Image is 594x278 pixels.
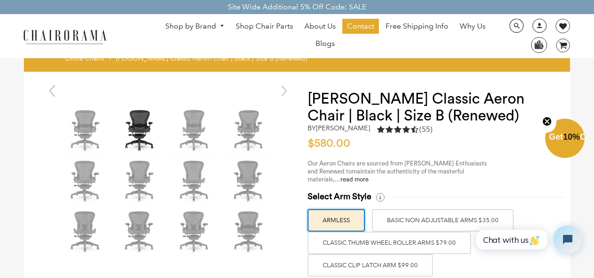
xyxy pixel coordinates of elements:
[340,176,369,182] a: read more
[152,19,499,53] nav: DesktopNavigation
[116,158,163,204] img: Herman Miller Classic Aeron Chair | Black | Size B (Renewed) - chairorama
[161,19,229,34] a: Shop by Brand
[231,19,298,34] a: Shop Chair Parts
[308,90,551,124] h1: [PERSON_NAME] Classic Aeron Chair | Black | Size B (Renewed)
[18,28,112,45] img: chairorama
[532,38,546,52] img: WhatsApp_Image_2024-07-12_at_16.23.01.webp
[455,19,490,34] a: Why Us
[308,168,464,182] span: maintain the authenticity of the masterful materials,...
[62,107,109,154] img: Herman Miller Classic Aeron Chair | Black | Size B (Renewed) - chairorama
[469,218,590,262] iframe: Tidio Chat
[372,209,514,232] label: BASIC NON ADJUSTABLE ARMS $35.00
[316,39,335,49] span: Blogs
[308,254,433,277] label: Classic Clip Latch Arm $99.00
[316,124,370,132] a: [PERSON_NAME]
[171,158,218,204] img: Herman Miller Classic Aeron Chair | Black | Size B (Renewed) - chairorama
[347,22,374,31] span: Contact
[538,111,556,133] button: Close teaser
[308,124,370,132] h2: by
[342,19,379,34] a: Contact
[225,208,272,255] img: Herman Miller Classic Aeron Chair
[225,158,272,204] img: Herman Miller Classic Aeron Chair | Black | Size B (Renewed) - chairorama
[225,107,272,154] img: Herman Miller Classic Aeron Chair | Black | Size B (Renewed) - chairorama
[545,120,585,159] div: Get10%OffClose teaser
[62,158,109,204] img: Herman Miller Classic Aeron Chair | Black | Size B (Renewed) - chairorama
[62,208,109,255] img: Herman Miller Classic Aeron Chair | Black | Size B (Renewed) - chairorama
[116,107,163,154] img: Herman Miller Classic Aeron Chair | Black | Size B (Renewed) - chairorama
[460,22,486,31] span: Why Us
[304,22,336,31] span: About Us
[386,22,448,31] span: Free Shipping Info
[377,124,432,137] a: 4.5 rating (55 votes)
[308,138,350,149] span: $580.00
[308,209,365,232] label: ARMLESS
[300,19,340,34] a: About Us
[377,124,432,135] div: 4.5 rating (55 votes)
[308,191,371,202] span: Select Arm Style
[311,36,339,51] a: Blogs
[308,160,487,174] span: Our Aeron Chairs are sourced from [PERSON_NAME] Enthusiasts and Renewed to
[308,232,471,254] label: Classic Thumb Wheel Roller Arms $79.00
[381,19,453,34] a: Free Shipping Info
[419,125,432,135] span: (55)
[236,22,293,31] span: Shop Chair Parts
[116,208,163,255] img: Herman Miller Classic Aeron Chair | Black | Size B (Renewed) - chairorama
[171,208,218,255] img: Herman Miller Classic Aeron Chair | Black | Size B (Renewed) - chairorama
[171,107,218,154] img: Herman Miller Classic Aeron Chair | Black | Size B (Renewed) - chairorama
[65,54,310,67] nav: breadcrumbs
[563,132,580,142] span: 10%
[549,132,592,142] span: Get Off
